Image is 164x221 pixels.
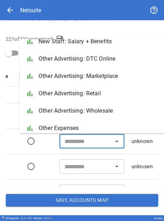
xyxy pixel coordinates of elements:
p: 221 of 221 unmapped [6,35,53,43]
span: Other Expenses [39,124,158,133]
span: Other Advertising: Marketplace [39,72,158,81]
span: bar_chart [26,90,34,98]
p: unknown [132,138,153,145]
span: bar_chart [26,107,34,116]
span: v 6.0.109 [20,217,32,220]
span: New Staff: Salary + Benefits [39,38,158,46]
p: unknown [132,163,153,170]
button: Open [112,161,122,172]
div: Model [34,217,52,220]
span: Other Advertising: Wholesale [39,107,158,116]
span: bar_chart [26,72,34,81]
span: bar_chart [26,38,34,46]
button: Close [112,136,122,146]
div: Netsuite [20,7,41,14]
span: Other Advertising: DTC Online [39,55,158,64]
div: Drivepoint [6,217,32,220]
button: Save Accounts Map [6,194,158,207]
span: arrow_back [6,6,14,14]
span: v 5.0.2 [43,217,52,220]
div: Arcaea [154,217,163,220]
span: Other Advertising: Retail [39,90,158,98]
img: Drivepoint [1,216,4,219]
span: bar_chart [26,124,34,133]
span: bar_chart [26,55,34,64]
